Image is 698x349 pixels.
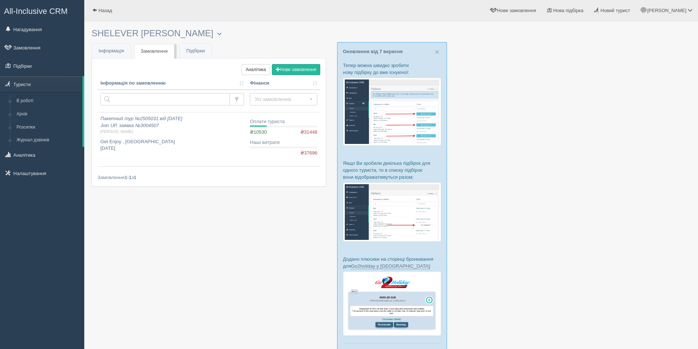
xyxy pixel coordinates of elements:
p: Додано плюсики на сторінці бронювання для : [343,256,441,270]
a: Go2holiday у [GEOGRAPHIC_DATA] [351,263,430,269]
a: Інформація [92,44,131,59]
p: Get Enjoy , [GEOGRAPHIC_DATA] [DATE] [100,138,244,152]
span: [PERSON_NAME] [647,8,686,13]
a: Фінанси [250,80,317,87]
a: В роботі [13,94,82,108]
a: Пакетний тур №2505031 від [DATE]Join UP, заявка №3004507[PERSON_NAME] Get Enjoy , [GEOGRAPHIC_DAT... [97,112,247,166]
span: Назад [99,8,112,13]
span: ₴37696 [300,150,317,157]
a: Замовлення [134,44,174,59]
a: Розсилки [13,121,82,134]
div: Замовлення з [97,174,320,181]
span: × [435,48,439,56]
span: Новий турист [601,8,630,13]
span: Усі замовлення [255,96,308,103]
div: Оплати туриста [250,118,317,125]
a: Оновлення від 7 вересня [343,49,403,54]
b: 1 [134,175,136,180]
h3: SHELEVER [PERSON_NAME] [92,29,326,38]
p: Якщо Ви зробили декілька підбірок для одного туриста, то в списку підбірок вони відображатимуться... [343,160,441,181]
a: Підбірки [180,44,211,59]
span: ₴31448 [300,129,317,136]
button: Нове замовлення [272,64,320,75]
i: Пакетний тур №2505031 від [DATE] Join UP, заявка №3004507 [100,116,244,135]
input: Пошук за номером замовлення, ПІБ або паспортом туриста [100,93,230,105]
div: Наші витрати [250,139,317,146]
span: ₴10530 [250,129,267,135]
img: %D0%BF%D1%96%D0%B4%D0%B1%D1%96%D1%80%D0%BA%D0%B0-%D1%82%D1%83%D1%80%D0%B8%D1%81%D1%82%D1%83-%D1%8... [343,78,441,145]
button: Close [435,48,439,56]
a: Архів [13,108,82,121]
a: Інформація по замовленню [100,80,244,87]
a: All-Inclusive CRM [0,0,84,21]
b: 1-1 [125,175,132,180]
span: All-Inclusive CRM [4,7,68,16]
span: [PERSON_NAME] [100,129,244,134]
span: Інформація [99,48,124,53]
span: Нове замовлення [497,8,536,13]
span: Нова підбірка [553,8,584,13]
img: %D0%BF%D1%96%D0%B4%D0%B1%D1%96%D1%80%D0%BA%D0%B8-%D0%B3%D1%80%D1%83%D0%BF%D0%B0-%D1%81%D1%80%D0%B... [343,182,441,241]
button: Усі замовлення [250,93,317,105]
p: Тепер можна швидко зробити нову підбірку до вже існуючої: [343,62,441,76]
a: Журнал дзвінків [13,134,82,147]
img: go2holiday-proposal-for-travel-agency.png [343,271,441,336]
a: Аналітика [241,64,270,75]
